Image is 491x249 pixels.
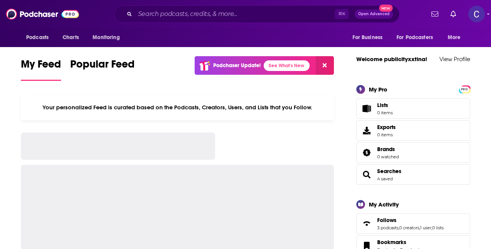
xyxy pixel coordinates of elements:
[431,225,432,230] span: ,
[420,225,431,230] a: 1 user
[356,164,470,185] span: Searches
[114,5,400,23] div: Search podcasts, credits, & more...
[377,154,399,159] a: 0 watched
[468,6,485,22] button: Show profile menu
[347,30,392,45] button: open menu
[377,217,397,224] span: Follows
[359,103,374,114] span: Lists
[377,110,393,115] span: 0 items
[335,9,349,19] span: ⌘ K
[369,201,399,208] div: My Activity
[377,146,395,153] span: Brands
[468,6,485,22] span: Logged in as publicityxxtina
[447,8,459,20] a: Show notifications dropdown
[439,55,470,63] a: View Profile
[377,124,396,131] span: Exports
[358,12,390,16] span: Open Advanced
[21,95,334,120] div: Your personalized Feed is curated based on the Podcasts, Creators, Users, and Lists that you Follow.
[359,218,374,229] a: Follows
[377,217,444,224] a: Follows
[377,102,393,109] span: Lists
[213,62,261,69] p: Podchaser Update!
[460,86,469,91] a: PRO
[379,5,393,12] span: New
[356,120,470,141] a: Exports
[353,32,382,43] span: For Business
[432,225,444,230] a: 0 lists
[135,8,335,20] input: Search podcasts, credits, & more...
[398,225,399,230] span: ,
[359,147,374,158] a: Brands
[399,225,419,230] a: 0 creators
[377,239,422,246] a: Bookmarks
[397,32,433,43] span: For Podcasters
[359,169,374,180] a: Searches
[58,30,83,45] a: Charts
[428,8,441,20] a: Show notifications dropdown
[21,58,61,75] span: My Feed
[93,32,120,43] span: Monitoring
[377,132,396,137] span: 0 items
[356,55,427,63] a: Welcome publicityxxtina!
[356,213,470,234] span: Follows
[460,87,469,92] span: PRO
[6,7,79,21] img: Podchaser - Follow, Share and Rate Podcasts
[442,30,470,45] button: open menu
[377,225,398,230] a: 3 podcasts
[377,102,388,109] span: Lists
[26,32,49,43] span: Podcasts
[70,58,135,75] span: Popular Feed
[87,30,129,45] button: open menu
[377,146,399,153] a: Brands
[63,32,79,43] span: Charts
[377,176,393,181] a: 4 saved
[377,168,401,175] a: Searches
[468,6,485,22] img: User Profile
[359,125,374,136] span: Exports
[356,98,470,119] a: Lists
[70,58,135,81] a: Popular Feed
[392,30,444,45] button: open menu
[377,239,406,246] span: Bookmarks
[264,60,310,71] a: See What's New
[355,9,393,19] button: Open AdvancedNew
[21,30,58,45] button: open menu
[21,58,61,81] a: My Feed
[448,32,461,43] span: More
[356,142,470,163] span: Brands
[369,86,387,93] div: My Pro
